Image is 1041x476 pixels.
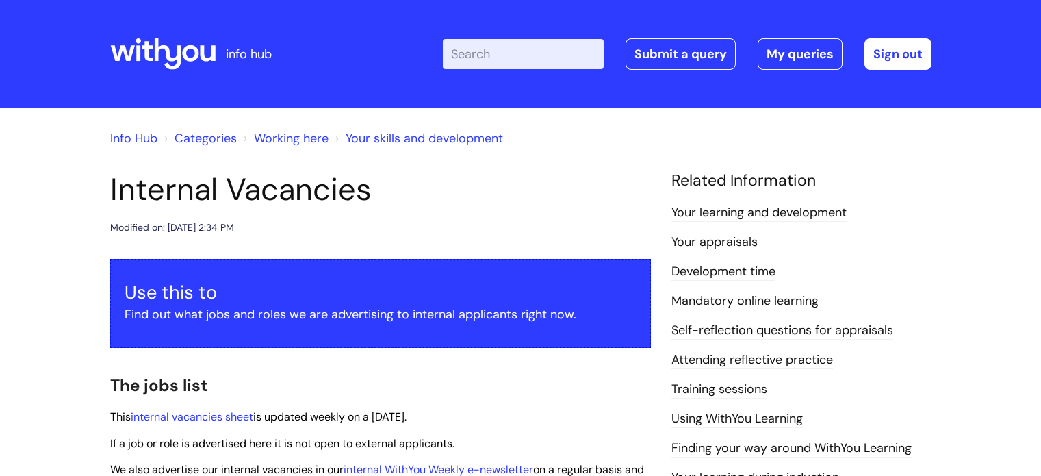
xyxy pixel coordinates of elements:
[758,38,843,70] a: My queries
[110,219,234,236] div: Modified on: [DATE] 2:34 PM
[671,410,803,428] a: Using WithYou Learning
[671,263,775,281] a: Development time
[443,39,604,69] input: Search
[671,440,912,458] a: Finding your way around WithYou Learning
[671,204,847,222] a: Your learning and development
[626,38,736,70] a: Submit a query
[671,322,893,340] a: Self-reflection questions for appraisals
[125,303,637,325] p: Find out what jobs and roles we are advertising to internal applicants right now.
[240,127,329,149] li: Working here
[671,292,819,310] a: Mandatory online learning
[131,410,253,424] a: internal vacancies sheet
[332,127,503,149] li: Your skills and development
[443,38,931,70] div: | -
[175,130,237,147] a: Categories
[110,130,157,147] a: Info Hub
[110,410,407,424] span: This is updated weekly on a [DATE].
[346,130,503,147] a: Your skills and development
[671,381,767,399] a: Training sessions
[671,351,833,369] a: Attending reflective practice
[125,281,637,303] h3: Use this to
[864,38,931,70] a: Sign out
[161,127,237,149] li: Solution home
[226,43,272,65] p: info hub
[110,436,454,451] span: If a job or role is advertised here it is not open to external applicants.
[110,171,651,208] h1: Internal Vacancies
[254,130,329,147] a: Working here
[671,171,931,190] h4: Related Information
[671,234,758,251] a: Your appraisals
[110,375,207,396] span: The jobs list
